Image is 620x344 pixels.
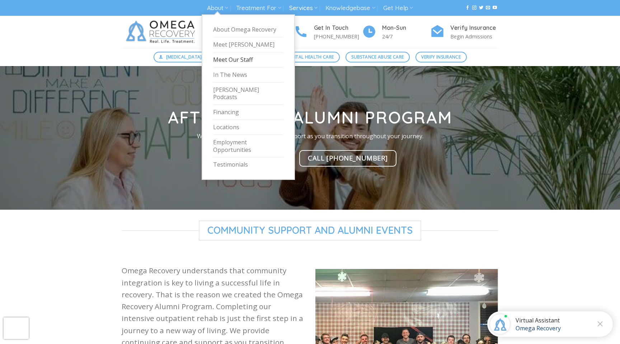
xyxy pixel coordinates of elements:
[289,1,318,15] a: Services
[213,52,283,68] a: Meet Our Staff
[308,153,388,163] span: CALL [PHONE_NUMBER]
[472,5,476,10] a: Follow on Instagram
[213,83,283,105] a: [PERSON_NAME] Podcasts
[154,52,208,62] a: [MEDICAL_DATA]
[493,5,497,10] a: Follow on YouTube
[314,32,362,41] p: [PHONE_NUMBER]
[281,52,340,62] a: Mental Health Care
[294,23,362,41] a: Get In Touch [PHONE_NUMBER]
[486,5,490,10] a: Send us an email
[465,5,470,10] a: Follow on Facebook
[415,52,467,62] a: Verify Insurance
[213,120,283,135] a: Locations
[430,23,498,41] a: Verify Insurance Begin Admissions
[479,5,483,10] a: Follow on Twitter
[382,23,430,33] h4: Mon-Sun
[168,107,452,128] strong: Aftercare & Alumni Program
[450,23,498,33] h4: Verify Insurance
[450,32,498,41] p: Begin Admissions
[383,1,413,15] a: Get Help
[299,150,396,167] a: CALL [PHONE_NUMBER]
[286,54,334,60] span: Mental Health Care
[213,105,283,120] a: Financing
[421,54,461,60] span: Verify Insurance
[199,220,421,241] span: Community Support and Alumni Events
[314,23,362,33] h4: Get In Touch
[213,68,283,83] a: In The News
[213,22,283,37] a: About Omega Recovery
[325,1,375,15] a: Knowledgebase
[207,1,228,15] a: About
[213,135,283,158] a: Employment Opportunities
[213,37,283,52] a: Meet [PERSON_NAME]
[166,54,202,60] span: [MEDICAL_DATA]
[351,54,404,60] span: Substance Abuse Care
[145,132,475,141] p: We provide continuing care and support as you transition throughout your journey.
[213,157,283,172] a: Testimonials
[122,16,202,48] img: Omega Recovery
[236,1,281,15] a: Treatment For
[382,32,430,41] p: 24/7
[346,52,410,62] a: Substance Abuse Care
